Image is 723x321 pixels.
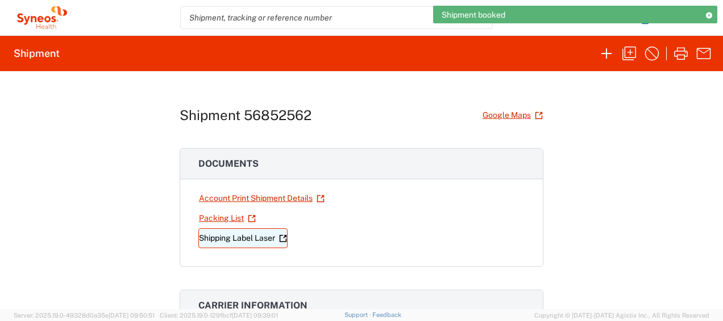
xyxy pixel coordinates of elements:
a: Packing List [198,208,256,228]
span: Shipment booked [442,10,505,20]
a: Account Print Shipment Details [198,188,325,208]
span: Carrier information [198,300,308,311]
span: Server: 2025.19.0-49328d0a35e [14,312,155,319]
a: Shipping Label Laser [198,228,288,248]
input: Shipment, tracking or reference number [181,7,475,28]
span: [DATE] 09:50:51 [109,312,155,319]
h2: Shipment [14,47,60,60]
a: Feedback [372,311,401,318]
h1: Shipment 56852562 [180,107,311,124]
span: [DATE] 09:39:01 [232,312,278,319]
span: Documents [198,158,259,169]
a: Google Maps [482,105,543,125]
span: Client: 2025.19.0-129fbcf [160,312,278,319]
a: Support [344,311,373,318]
span: Copyright © [DATE]-[DATE] Agistix Inc., All Rights Reserved [534,310,709,320]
